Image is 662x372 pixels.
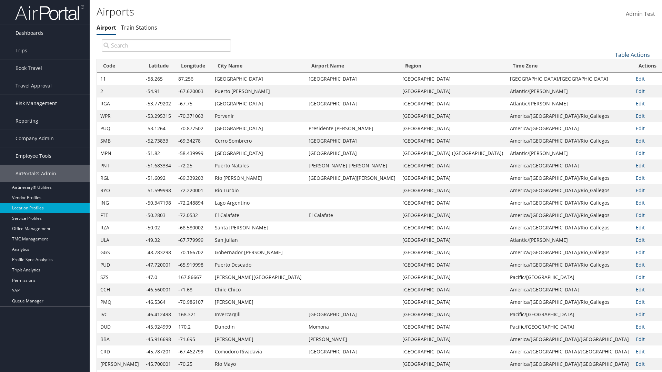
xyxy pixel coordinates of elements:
span: Travel Approval [16,77,52,94]
a: 50 [564,84,655,95]
span: Book Travel [16,60,42,77]
a: 10 [564,60,655,72]
img: airportal-logo.png [15,4,84,21]
span: Reporting [16,112,38,130]
span: AirPortal® Admin [16,165,56,182]
a: 100 [564,95,655,107]
span: Employee Tools [16,147,51,165]
span: Trips [16,42,27,59]
span: Dashboards [16,24,43,42]
span: Company Admin [16,130,54,147]
a: 25 [564,72,655,84]
span: Risk Management [16,95,57,112]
